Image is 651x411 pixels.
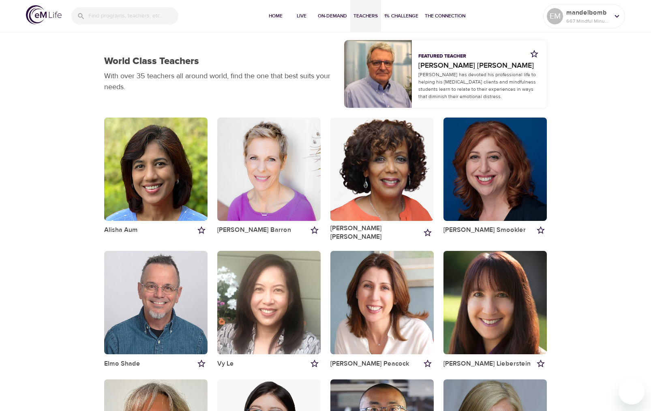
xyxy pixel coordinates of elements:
img: logo [26,5,62,24]
button: Add to my favorites [195,224,208,236]
span: Teachers [353,12,378,20]
span: The Connection [425,12,465,20]
p: mandelbomb [566,8,609,17]
a: Vy Le [217,360,234,368]
button: Add to my favorites [195,357,208,370]
p: 667 Mindful Minutes [566,17,609,25]
a: [PERSON_NAME] Smookler [443,226,526,234]
button: Add to my favorites [535,357,547,370]
button: Add to my favorites [422,357,434,370]
p: With over 35 teachers all around world, find the one that best suits your needs. [104,71,334,92]
div: EM [547,8,563,24]
iframe: Button to launch messaging window [619,379,645,405]
span: 1% Challenge [384,12,418,20]
a: Elmo Shade [104,360,140,368]
a: [PERSON_NAME] Lieberstein [443,360,531,368]
a: [PERSON_NAME] [PERSON_NAME] [418,60,540,71]
button: Add to my favorites [535,224,547,236]
p: Featured Teacher [418,53,466,60]
button: Add to my favorites [308,224,321,236]
a: [PERSON_NAME] Barron [217,226,291,234]
a: [PERSON_NAME] [PERSON_NAME] [330,224,422,242]
span: Live [292,12,311,20]
a: Alisha Aum [104,226,138,234]
button: Add to my favorites [308,357,321,370]
button: Add to my favorites [422,227,434,239]
button: Add to my favorites [528,48,540,60]
p: [PERSON_NAME] has devoted his professional life to helping his [MEDICAL_DATA] clients and mindful... [418,71,540,100]
span: Home [266,12,285,20]
span: On-Demand [318,12,347,20]
a: [PERSON_NAME] Peacock [330,360,409,368]
h1: World Class Teachers [104,56,199,67]
input: Find programs, teachers, etc... [88,7,178,25]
